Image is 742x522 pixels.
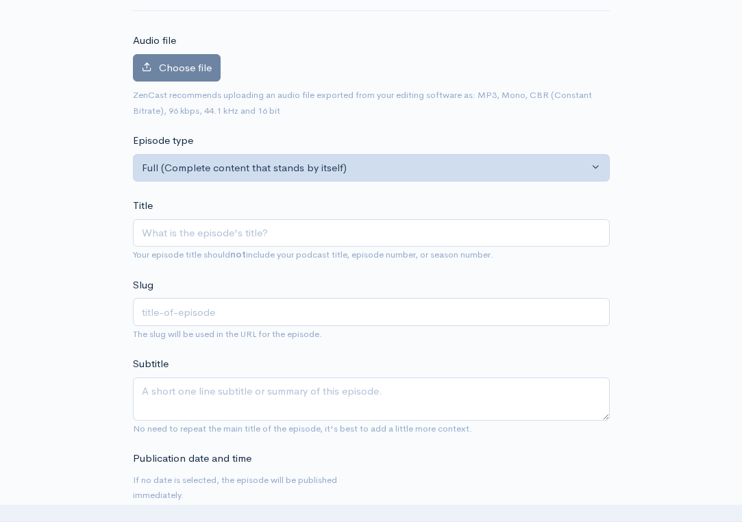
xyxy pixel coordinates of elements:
[142,160,589,176] div: Full (Complete content that stands by itself)
[133,249,493,260] small: Your episode title should include your podcast title, episode number, or season number.
[133,474,337,501] small: If no date is selected, the episode will be published immediately.
[133,133,193,149] label: Episode type
[133,154,610,182] button: Full (Complete content that stands by itself)
[133,219,610,247] input: What is the episode's title?
[133,423,472,434] small: No need to repeat the main title of the episode, it's best to add a little more context.
[133,451,251,467] label: Publication date and time
[133,89,592,116] small: ZenCast recommends uploading an audio file exported from your editing software as: MP3, Mono, CBR...
[133,356,169,372] label: Subtitle
[133,198,153,214] label: Title
[133,328,322,340] small: The slug will be used in the URL for the episode.
[133,33,176,49] label: Audio file
[230,249,246,260] strong: not
[159,61,212,74] span: Choose file
[133,298,610,326] input: title-of-episode
[133,277,153,293] label: Slug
